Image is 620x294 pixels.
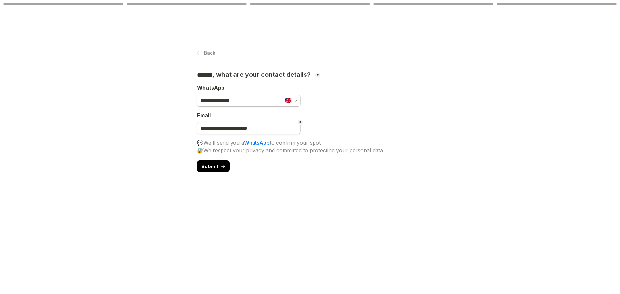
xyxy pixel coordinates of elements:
[197,122,300,134] input: Untitled email field
[197,48,215,57] button: Back
[203,147,383,154] span: We respect your privacy and committed to protecting your personal data
[197,147,423,154] div: 🔐
[285,98,291,103] img: GB flag
[197,139,203,146] span: 💬
[197,160,230,172] button: Submit
[197,95,300,106] input: , what are your contact details?
[197,85,224,91] span: WhatsApp
[197,112,211,118] span: Email
[270,139,321,146] span: to confirm your spot
[244,139,270,146] a: WhatsApp
[203,139,244,146] span: We'll send you a
[201,164,218,169] span: Submit
[197,71,312,79] h3: , what are your contact details?
[204,51,215,55] span: Back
